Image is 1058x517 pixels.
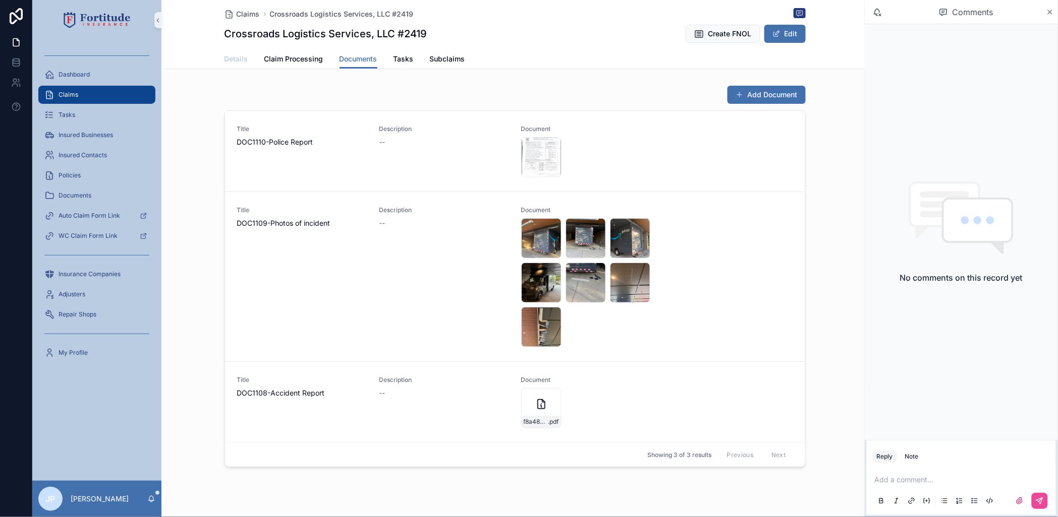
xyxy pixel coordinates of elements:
div: scrollable content [32,40,161,375]
button: Create FNOL [686,25,760,43]
span: DOC1109-Photos of incident [237,218,367,228]
span: Documents [340,54,377,64]
span: DOC1110-Police Report [237,137,367,147]
a: TitleDOC1110-Police ReportDescription--Document [225,111,805,191]
a: Insured Businesses [38,126,155,144]
div: Note [905,453,919,461]
span: Auto Claim Form Link [59,212,120,220]
span: Details [225,54,248,64]
a: Dashboard [38,66,155,84]
span: Documents [59,191,91,200]
span: Document [521,125,651,133]
a: Tasks [38,106,155,124]
span: WC Claim Form Link [59,232,118,240]
span: My Profile [59,349,88,357]
span: Create FNOL [708,29,752,39]
span: Claim Processing [264,54,323,64]
a: Insurance Companies [38,265,155,283]
button: Add Document [728,86,806,104]
a: Subclaims [430,50,465,70]
a: Claim Processing [264,50,323,70]
span: DOC1108-Accident Report [237,388,367,398]
a: Tasks [394,50,414,70]
span: Repair Shops [59,310,96,318]
span: -- [379,388,385,398]
span: Showing 3 of 3 results [648,451,712,459]
span: Title [237,206,367,214]
a: Insured Contacts [38,146,155,164]
button: Note [901,450,923,463]
span: Document [521,206,651,214]
a: My Profile [38,344,155,362]
h2: No comments on this record yet [900,272,1023,284]
span: .pdf [548,418,559,426]
a: TitleDOC1108-Accident ReportDescription--Documentf8a483f0-91a0-47bf-953d-d3cbdc4b963c-buckle.-l-a... [225,361,805,442]
span: Description [379,125,509,133]
a: Adjusters [38,285,155,303]
button: Edit [764,25,806,43]
a: Auto Claim Form Link [38,207,155,225]
span: Tasks [394,54,414,64]
button: Reply [873,450,897,463]
a: Claims [38,86,155,104]
span: -- [379,137,385,147]
span: Insured Contacts [59,151,107,159]
a: TitleDOC1109-Photos of incidentDescription--Document [225,191,805,361]
span: Claims [237,9,260,19]
span: Subclaims [430,54,465,64]
span: JP [46,493,55,505]
span: Policies [59,171,81,179]
a: Documents [38,186,155,205]
span: Document [521,376,651,384]
a: Documents [340,50,377,69]
span: Description [379,376,509,384]
span: Insurance Companies [59,270,121,278]
a: Details [225,50,248,70]
span: Adjusters [59,290,85,298]
span: Tasks [59,111,75,119]
span: Title [237,125,367,133]
span: Description [379,206,509,214]
a: WC Claim Form Link [38,227,155,245]
span: f8a483f0-91a0-47bf-953d-d3cbdc4b963c-buckle.-l-accident-report-10.2.25 [524,418,548,426]
p: [PERSON_NAME] [71,494,129,504]
span: Title [237,376,367,384]
a: Repair Shops [38,305,155,324]
span: Dashboard [59,71,90,79]
span: -- [379,218,385,228]
span: Claims [59,91,78,99]
span: Insured Businesses [59,131,113,139]
h1: Crossroads Logistics Services, LLC #2419 [225,27,427,41]
a: Claims [225,9,260,19]
a: Policies [38,166,155,184]
a: Crossroads Logistics Services, LLC #2419 [270,9,414,19]
img: App logo [64,12,131,28]
span: Comments [952,6,993,18]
